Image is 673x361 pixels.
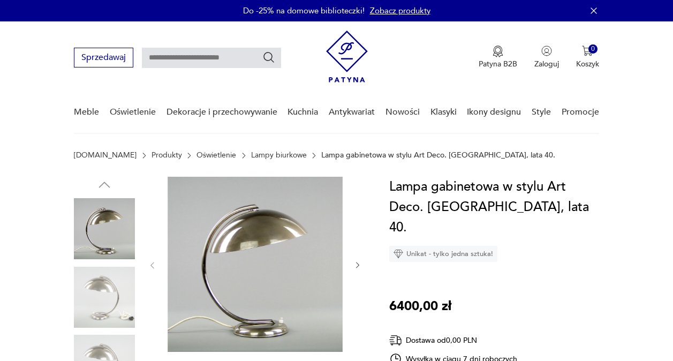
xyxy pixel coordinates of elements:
img: Ikonka użytkownika [541,46,552,56]
button: Zaloguj [534,46,559,69]
a: Ikony designu [467,92,521,133]
a: Oświetlenie [196,151,236,160]
a: Oświetlenie [110,92,156,133]
a: Produkty [152,151,182,160]
a: Ikona medaluPatyna B2B [479,46,517,69]
a: Sprzedawaj [74,55,133,62]
p: Koszyk [576,59,599,69]
img: Patyna - sklep z meblami i dekoracjami vintage [326,31,368,82]
img: Zdjęcie produktu Lampa gabinetowa w stylu Art Deco. Warszawa, lata 40. [74,198,135,259]
p: Lampa gabinetowa w stylu Art Deco. [GEOGRAPHIC_DATA], lata 40. [321,151,555,160]
img: Ikona diamentu [394,249,403,259]
button: Patyna B2B [479,46,517,69]
div: Unikat - tylko jedna sztuka! [389,246,497,262]
img: Zdjęcie produktu Lampa gabinetowa w stylu Art Deco. Warszawa, lata 40. [168,177,343,352]
a: Klasyki [430,92,457,133]
a: Zobacz produkty [370,5,430,16]
img: Zdjęcie produktu Lampa gabinetowa w stylu Art Deco. Warszawa, lata 40. [74,267,135,328]
img: Ikona dostawy [389,334,402,347]
a: Style [532,92,551,133]
p: Zaloguj [534,59,559,69]
div: 0 [588,44,598,54]
a: Kuchnia [288,92,318,133]
img: Ikona koszyka [582,46,593,56]
h1: Lampa gabinetowa w stylu Art Deco. [GEOGRAPHIC_DATA], lata 40. [389,177,599,238]
p: Do -25% na domowe biblioteczki! [243,5,365,16]
img: Ikona medalu [493,46,503,57]
a: Promocje [562,92,599,133]
a: Antykwariat [329,92,375,133]
a: Lampy biurkowe [251,151,307,160]
button: Sprzedawaj [74,48,133,67]
a: Nowości [385,92,420,133]
div: Dostawa od 0,00 PLN [389,334,518,347]
a: Meble [74,92,99,133]
p: Patyna B2B [479,59,517,69]
a: [DOMAIN_NAME] [74,151,137,160]
a: Dekoracje i przechowywanie [167,92,277,133]
p: 6400,00 zł [389,296,451,317]
button: Szukaj [262,51,275,64]
button: 0Koszyk [576,46,599,69]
